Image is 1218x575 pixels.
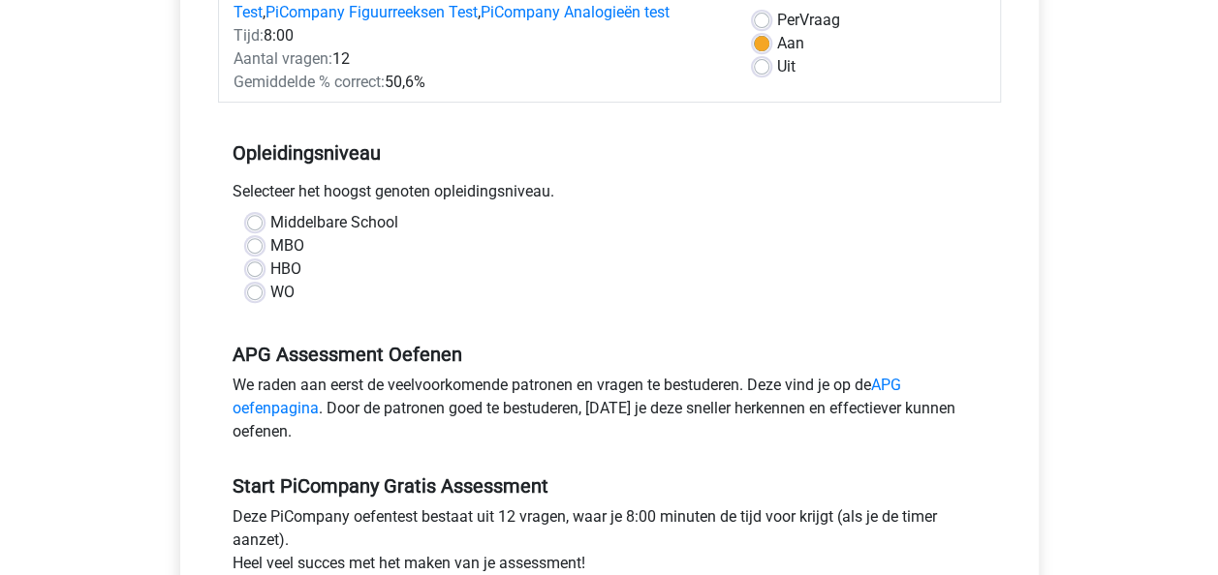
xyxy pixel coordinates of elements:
[270,281,295,304] label: WO
[270,234,304,257] label: MBO
[218,180,1001,211] div: Selecteer het hoogst genoten opleidingsniveau.
[777,11,799,29] span: Per
[481,3,670,21] a: PiCompany Analogieën test
[265,3,478,21] a: PiCompany Figuurreeksen Test
[777,55,796,78] label: Uit
[270,257,301,281] label: HBO
[234,49,332,68] span: Aantal vragen:
[233,343,986,366] h5: APG Assessment Oefenen
[777,9,840,32] label: Vraag
[219,71,739,94] div: 50,6%
[233,474,986,498] h5: Start PiCompany Gratis Assessment
[234,73,385,91] span: Gemiddelde % correct:
[218,374,1001,451] div: We raden aan eerst de veelvoorkomende patronen en vragen te bestuderen. Deze vind je op de . Door...
[777,32,804,55] label: Aan
[219,24,739,47] div: 8:00
[234,26,264,45] span: Tijd:
[233,134,986,172] h5: Opleidingsniveau
[219,47,739,71] div: 12
[270,211,398,234] label: Middelbare School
